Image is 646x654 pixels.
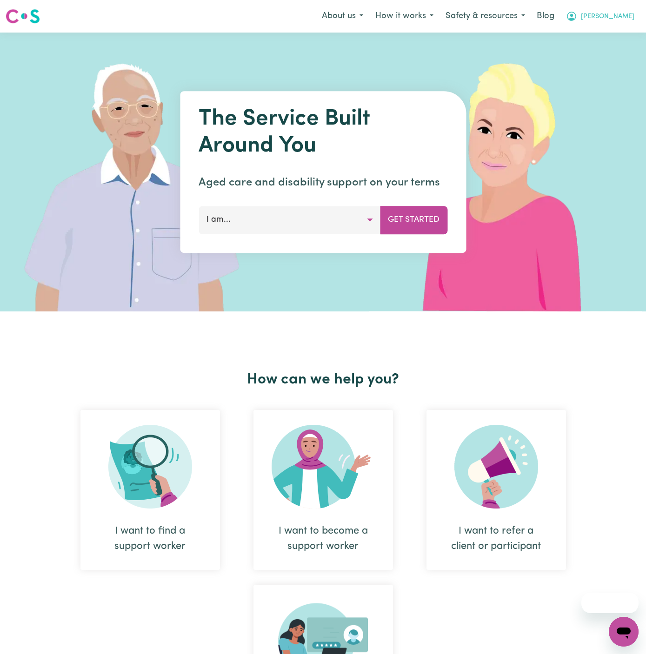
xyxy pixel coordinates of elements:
button: I am... [199,206,380,234]
div: I want to find a support worker [80,410,220,570]
button: Get Started [380,206,447,234]
img: Search [108,425,192,509]
button: How it works [369,7,440,26]
div: I want to refer a client or participant [426,410,566,570]
h2: How can we help you? [64,371,583,389]
h1: The Service Built Around You [199,106,447,159]
a: Blog [531,6,560,26]
button: My Account [560,7,640,26]
a: Careseekers logo [6,6,40,27]
img: Become Worker [272,425,375,509]
button: About us [316,7,369,26]
span: [PERSON_NAME] [581,12,634,22]
iframe: Message from company [581,593,639,613]
img: Refer [454,425,538,509]
iframe: Button to launch messaging window [609,617,639,647]
div: I want to refer a client or participant [449,523,544,554]
button: Safety & resources [440,7,531,26]
div: I want to become a support worker [276,523,371,554]
img: Careseekers logo [6,8,40,25]
div: I want to become a support worker [253,410,393,570]
div: I want to find a support worker [103,523,198,554]
p: Aged care and disability support on your terms [199,174,447,191]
